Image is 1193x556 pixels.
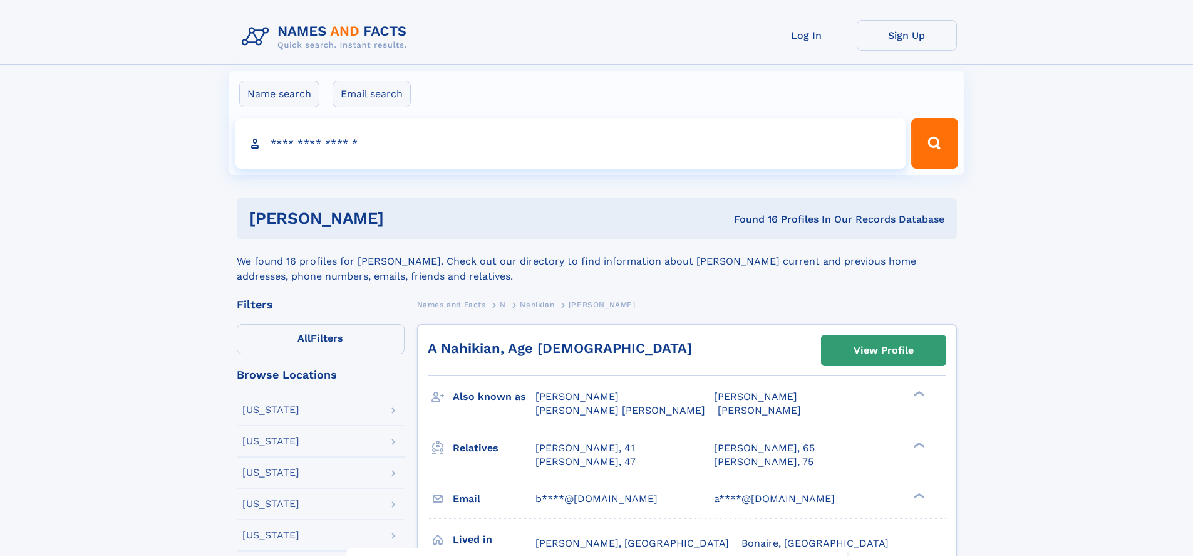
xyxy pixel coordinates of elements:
span: Nahikian [520,300,554,309]
a: Sign Up [857,20,957,51]
span: [PERSON_NAME] [PERSON_NAME] [535,404,705,416]
span: [PERSON_NAME] [714,391,797,402]
label: Name search [239,81,319,107]
label: Filters [237,324,405,354]
h3: Email [453,488,535,510]
div: ❯ [911,491,926,500]
h3: Lived in [453,529,535,550]
div: [US_STATE] [242,436,299,446]
a: A Nahikian, Age [DEMOGRAPHIC_DATA] [428,340,692,356]
a: Names and Facts [417,296,486,312]
div: View Profile [854,336,914,365]
img: Logo Names and Facts [237,20,417,54]
h3: Relatives [453,438,535,459]
span: [PERSON_NAME], [GEOGRAPHIC_DATA] [535,537,729,549]
a: [PERSON_NAME], 41 [535,441,634,455]
a: Log In [757,20,857,51]
span: [PERSON_NAME] [718,404,801,416]
div: Browse Locations [237,369,405,380]
span: [PERSON_NAME] [569,300,636,309]
span: All [297,332,311,344]
h3: Also known as [453,386,535,407]
a: [PERSON_NAME], 75 [714,455,813,469]
a: Nahikian [520,296,554,312]
div: Found 16 Profiles In Our Records Database [559,212,944,226]
div: [US_STATE] [242,405,299,415]
button: Search Button [911,118,958,169]
div: [US_STATE] [242,530,299,540]
div: [US_STATE] [242,499,299,509]
div: We found 16 profiles for [PERSON_NAME]. Check out our directory to find information about [PERSON... [237,239,957,284]
span: Bonaire, [GEOGRAPHIC_DATA] [741,537,889,549]
a: N [500,296,506,312]
span: [PERSON_NAME] [535,391,619,402]
h1: [PERSON_NAME] [249,211,559,226]
label: Email search [333,81,411,107]
a: [PERSON_NAME], 65 [714,441,815,455]
a: View Profile [822,335,946,365]
a: [PERSON_NAME], 47 [535,455,636,469]
input: search input [235,118,906,169]
div: [US_STATE] [242,468,299,478]
div: ❯ [911,390,926,398]
div: ❯ [911,441,926,449]
div: Filters [237,299,405,310]
span: N [500,300,506,309]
